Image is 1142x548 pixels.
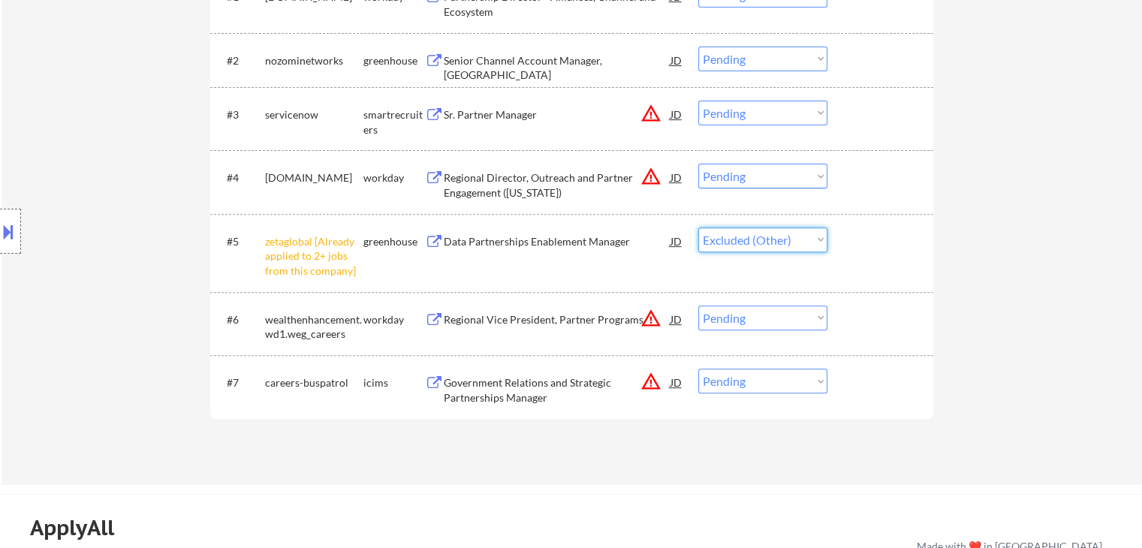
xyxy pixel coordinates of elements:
[640,103,661,124] button: warning_amber
[640,308,661,329] button: warning_amber
[640,166,661,187] button: warning_amber
[363,170,425,185] div: workday
[227,53,253,68] div: #2
[363,234,425,249] div: greenhouse
[669,306,684,333] div: JD
[363,107,425,137] div: smartrecruiters
[444,170,670,200] div: Regional Director, Outreach and Partner Engagement ([US_STATE])
[669,101,684,128] div: JD
[669,227,684,254] div: JD
[444,107,670,122] div: Sr. Partner Manager
[363,375,425,390] div: icims
[444,53,670,83] div: Senior Channel Account Manager, [GEOGRAPHIC_DATA]
[444,312,670,327] div: Regional Vice President, Partner Programs
[669,369,684,396] div: JD
[669,164,684,191] div: JD
[265,312,363,342] div: wealthenhancement.wd1.weg_careers
[265,53,363,68] div: nozominetworks
[265,107,363,122] div: servicenow
[227,375,253,390] div: #7
[669,47,684,74] div: JD
[265,170,363,185] div: [DOMAIN_NAME]
[265,234,363,279] div: zetaglobal [Already applied to 2+ jobs from this company]
[363,312,425,327] div: workday
[30,515,131,540] div: ApplyAll
[265,375,363,390] div: careers-buspatrol
[444,234,670,249] div: Data Partnerships Enablement Manager
[444,375,670,405] div: Government Relations and Strategic Partnerships Manager
[363,53,425,68] div: greenhouse
[640,371,661,392] button: warning_amber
